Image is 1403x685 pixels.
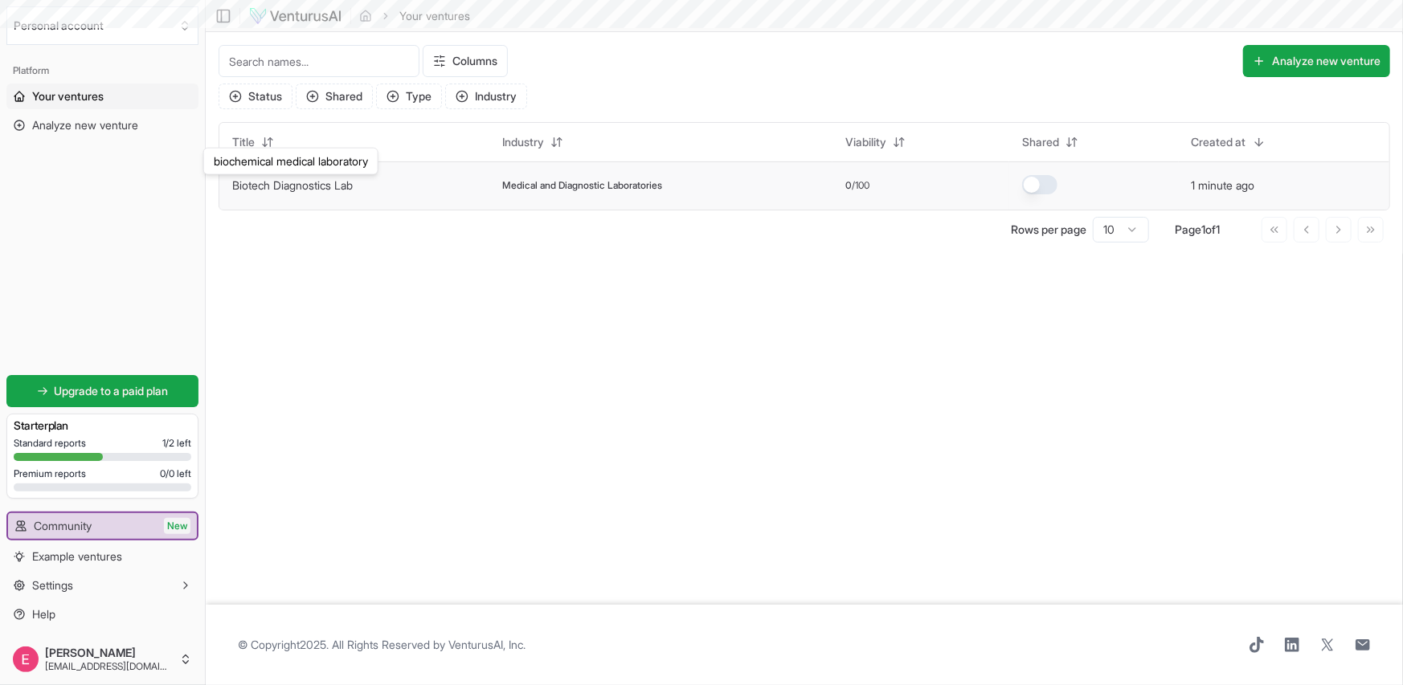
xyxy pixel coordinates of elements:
button: [PERSON_NAME][EMAIL_ADDRESS][DOMAIN_NAME] [6,640,198,679]
input: Search names... [219,45,419,77]
span: Medical and Diagnostic Laboratories [502,179,662,192]
button: Industry [493,129,573,155]
span: Page [1175,222,1201,236]
button: Industry [445,84,527,109]
span: 0 / 0 left [160,467,191,480]
a: Analyze new venture [6,112,198,138]
span: 1 / 2 left [162,437,191,450]
span: © Copyright 2025 . All Rights Reserved by . [238,637,526,653]
a: Your ventures [6,84,198,109]
a: VenturusAI, Inc [448,638,523,651]
span: [PERSON_NAME] [45,646,173,660]
button: Columns [423,45,508,77]
button: Created at [1182,129,1275,155]
span: Upgrade to a paid plan [55,383,169,399]
span: Viability [845,134,886,150]
a: Biotech Diagnostics Lab [232,178,353,192]
button: Analyze new venture [1243,45,1390,77]
span: Shared [1022,134,1059,150]
span: Help [32,606,55,622]
span: Title [232,134,255,150]
button: 1 minute ago [1192,177,1255,194]
div: Platform [6,58,198,84]
button: Shared [296,84,373,109]
span: Example ventures [32,548,122,565]
span: 1 [1216,222,1220,236]
p: biochemical medical laboratory [214,153,368,169]
span: /100 [852,179,869,192]
button: Status [219,84,292,109]
a: Upgrade to a paid plan [6,375,198,407]
span: Settings [32,577,73,593]
a: CommunityNew [8,513,197,539]
span: Created at [1192,134,1246,150]
span: 0 [845,179,852,192]
span: 1 [1201,222,1205,236]
button: Shared [1012,129,1088,155]
button: Title [223,129,284,155]
span: Community [34,518,92,534]
span: Industry [502,134,544,150]
span: Your ventures [32,88,104,104]
img: ACg8ocJCLF0KbmmBKyMfftHZDvxPvFFhswbew3nnzNx_pRUvYTwe5Q=s96-c [13,646,39,672]
button: Settings [6,573,198,598]
span: New [164,518,190,534]
button: Biotech Diagnostics Lab [232,177,353,194]
span: of [1205,222,1216,236]
h3: Starter plan [14,418,191,434]
span: Analyze new venture [32,117,138,133]
button: Type [376,84,442,109]
span: [EMAIL_ADDRESS][DOMAIN_NAME] [45,660,173,673]
p: Rows per page [1011,222,1086,238]
span: Premium reports [14,467,86,480]
a: Help [6,601,198,627]
button: Viability [836,129,915,155]
span: Standard reports [14,437,86,450]
a: Example ventures [6,544,198,569]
